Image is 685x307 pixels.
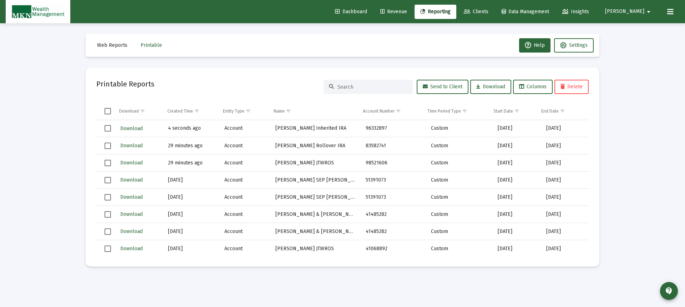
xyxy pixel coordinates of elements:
span: [PERSON_NAME] [605,9,644,15]
button: Download [120,140,143,151]
span: Show filter options for column 'End Date' [560,108,565,114]
td: Column Created Time [162,103,218,120]
span: Download [120,160,143,166]
span: Download [120,211,143,217]
span: Delete [560,84,583,90]
td: Column Download [114,103,162,120]
h2: Printable Reports [96,78,154,90]
div: Account Number [363,108,395,114]
td: 29 minutes ago [163,154,219,172]
button: Download [120,123,143,134]
span: Reporting [420,9,451,15]
td: 4 seconds ago [163,120,219,137]
input: Search [338,84,407,90]
span: Show filter options for column 'Created Time' [194,108,199,114]
span: Show filter options for column 'Name' [286,108,291,114]
a: Revenue [375,5,413,19]
td: [DATE] [493,240,541,257]
td: 41485282 [361,206,426,223]
div: Select row [105,246,111,252]
span: Settings [569,42,588,48]
div: Select row [105,211,111,218]
td: Custom [426,172,493,189]
img: Dashboard [11,5,65,19]
td: [PERSON_NAME] JTWROS [270,240,361,257]
td: [DATE] [541,120,589,137]
button: Download [120,158,143,168]
span: Show filter options for column 'Download' [140,108,145,114]
span: Printable [141,42,162,48]
td: [DATE] [541,189,589,206]
td: 98521606 [361,154,426,172]
td: Column Start Date [488,103,537,120]
td: Column Account Number [358,103,422,120]
td: [DATE] [493,172,541,189]
span: Download [120,194,143,200]
a: Insights [557,5,595,19]
span: Download [120,143,143,149]
button: Download [120,209,143,219]
button: Download [470,80,511,94]
span: Columns [519,84,547,90]
td: [DATE] [163,223,219,240]
button: Printable [135,38,168,53]
td: [PERSON_NAME] SEP [PERSON_NAME] [270,172,361,189]
span: Show filter options for column 'Time Period Type' [462,108,467,114]
td: 41485282 [361,223,426,240]
td: Column Time Period Type [422,103,488,120]
td: Account [219,120,270,137]
button: Send to Client [417,80,468,94]
span: Data Management [502,9,549,15]
div: Time Period Type [427,108,461,114]
button: Help [519,38,550,53]
td: [DATE] [163,189,219,206]
td: [PERSON_NAME] & [PERSON_NAME] JTWROS [270,206,361,223]
span: Download [120,228,143,234]
button: Web Reports [91,38,133,53]
td: Custom [426,189,493,206]
td: [PERSON_NAME] Rollover IRA [270,137,361,154]
td: [DATE] [541,154,589,172]
div: Select row [105,125,111,132]
td: [DATE] [493,189,541,206]
td: [DATE] [493,223,541,240]
td: Column Name [269,103,358,120]
span: Show filter options for column 'Entity Type' [245,108,251,114]
button: [PERSON_NAME] [597,4,661,19]
span: Web Reports [97,42,127,48]
span: Clients [464,9,488,15]
td: Custom [426,154,493,172]
td: [DATE] [541,223,589,240]
div: Select all [105,108,111,114]
a: Data Management [496,5,555,19]
span: Revenue [380,9,407,15]
td: Account [219,172,270,189]
td: [DATE] [541,206,589,223]
span: Insights [562,9,589,15]
td: 29 minutes ago [163,137,219,154]
td: [DATE] [163,240,219,257]
td: [DATE] [493,154,541,172]
span: Dashboard [335,9,367,15]
td: [PERSON_NAME] & [PERSON_NAME] JTWROS [270,223,361,240]
button: Download [120,175,143,185]
button: Download [120,226,143,237]
td: [DATE] [493,120,541,137]
span: Show filter options for column 'Start Date' [514,108,519,114]
div: End Date [541,108,559,114]
div: Select row [105,177,111,183]
button: Delete [554,80,589,94]
mat-icon: arrow_drop_down [644,5,653,19]
td: [DATE] [163,206,219,223]
span: Help [525,42,545,48]
td: 83582741 [361,137,426,154]
td: Account [219,137,270,154]
mat-icon: contact_support [665,287,673,295]
td: [DATE] [541,240,589,257]
td: [DATE] [541,137,589,154]
td: Account [219,154,270,172]
td: [DATE] [163,172,219,189]
td: Custom [426,137,493,154]
button: Download [120,243,143,254]
a: Clients [458,5,494,19]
